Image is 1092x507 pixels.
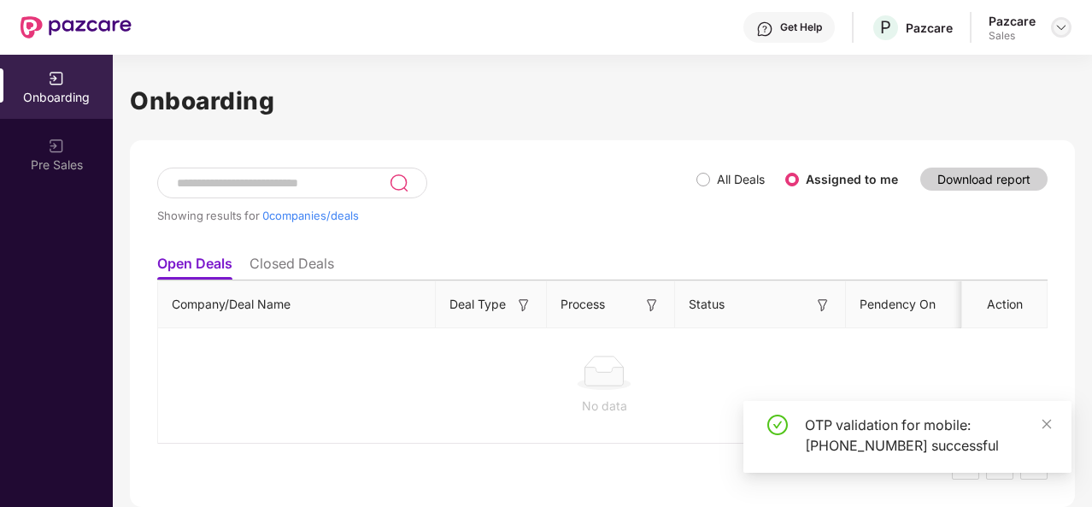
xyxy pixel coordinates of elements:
[250,255,334,280] li: Closed Deals
[449,295,506,314] span: Deal Type
[1054,21,1068,34] img: svg+xml;base64,PHN2ZyBpZD0iRHJvcGRvd24tMzJ4MzIiIHhtbG5zPSJodHRwOi8vd3d3LnczLm9yZy8yMDAwL3N2ZyIgd2...
[130,82,1075,120] h1: Onboarding
[48,70,65,87] img: svg+xml;base64,PHN2ZyB3aWR0aD0iMjAiIGhlaWdodD0iMjAiIHZpZXdCb3g9IjAgMCAyMCAyMCIgZmlsbD0ibm9uZSIgeG...
[158,281,436,328] th: Company/Deal Name
[860,295,936,314] span: Pendency On
[756,21,773,38] img: svg+xml;base64,PHN2ZyBpZD0iSGVscC0zMngzMiIgeG1sbnM9Imh0dHA6Ly93d3cudzMub3JnLzIwMDAvc3ZnIiB3aWR0aD...
[880,17,891,38] span: P
[906,20,953,36] div: Pazcare
[767,415,788,435] span: check-circle
[262,209,359,222] span: 0 companies/deals
[806,172,898,186] label: Assigned to me
[21,16,132,38] img: New Pazcare Logo
[389,173,408,193] img: svg+xml;base64,PHN2ZyB3aWR0aD0iMjQiIGhlaWdodD0iMjUiIHZpZXdCb3g9IjAgMCAyNCAyNSIgZmlsbD0ibm9uZSIgeG...
[989,29,1036,43] div: Sales
[561,295,605,314] span: Process
[717,172,765,186] label: All Deals
[1041,418,1053,430] span: close
[689,295,725,314] span: Status
[172,397,1036,416] div: No data
[515,297,532,314] img: svg+xml;base64,PHN2ZyB3aWR0aD0iMTYiIGhlaWdodD0iMTYiIHZpZXdCb3g9IjAgMCAxNiAxNiIgZmlsbD0ibm9uZSIgeG...
[962,281,1048,328] th: Action
[805,415,1051,456] div: OTP validation for mobile: [PHONE_NUMBER] successful
[780,21,822,34] div: Get Help
[157,255,232,280] li: Open Deals
[643,297,660,314] img: svg+xml;base64,PHN2ZyB3aWR0aD0iMTYiIGhlaWdodD0iMTYiIHZpZXdCb3g9IjAgMCAxNiAxNiIgZmlsbD0ibm9uZSIgeG...
[989,13,1036,29] div: Pazcare
[157,209,696,222] div: Showing results for
[920,168,1048,191] button: Download report
[48,138,65,155] img: svg+xml;base64,PHN2ZyB3aWR0aD0iMjAiIGhlaWdodD0iMjAiIHZpZXdCb3g9IjAgMCAyMCAyMCIgZmlsbD0ibm9uZSIgeG...
[814,297,831,314] img: svg+xml;base64,PHN2ZyB3aWR0aD0iMTYiIGhlaWdodD0iMTYiIHZpZXdCb3g9IjAgMCAxNiAxNiIgZmlsbD0ibm9uZSIgeG...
